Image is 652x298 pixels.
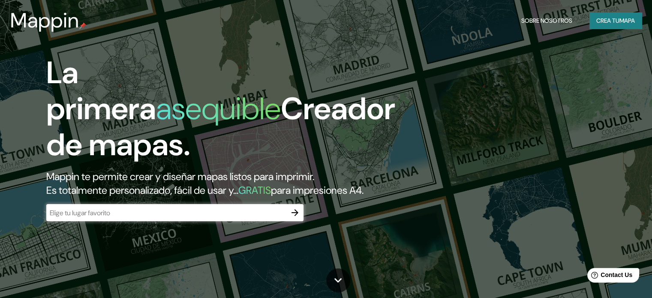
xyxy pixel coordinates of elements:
[619,17,635,24] font: mapa
[238,184,271,197] font: GRATIS
[521,17,572,24] font: Sobre nosotros
[576,265,643,289] iframe: Help widget launcher
[518,12,576,29] button: Sobre nosotros
[79,22,86,29] img: pin de mapeo
[46,89,395,165] font: Creador de mapas.
[46,184,238,197] font: Es totalmente personalizado, fácil de usar y...
[46,208,286,218] input: Elige tu lugar favorito
[596,17,619,24] font: Crea tu
[10,7,79,34] font: Mappin
[271,184,364,197] font: para impresiones A4.
[156,89,281,129] font: asequible
[46,53,156,129] font: La primera
[46,170,314,183] font: Mappin te permite crear y diseñar mapas listos para imprimir.
[589,12,642,29] button: Crea tumapa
